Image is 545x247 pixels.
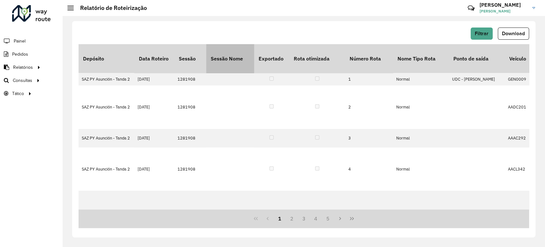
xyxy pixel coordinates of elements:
button: 3 [298,212,310,225]
td: AADC201 [505,85,537,129]
td: SAZ PY Asunción - Tanda 2 [79,147,134,191]
th: Número Rota [345,44,393,73]
span: Pedidos [12,51,28,58]
td: Normal [393,191,449,234]
td: 1281908 [174,147,206,191]
td: Normal [393,73,449,85]
td: 1281908 [174,191,206,234]
td: UDC - [PERSON_NAME] [449,191,505,234]
span: [PERSON_NAME] [480,8,527,14]
td: Normal [393,129,449,147]
h3: [PERSON_NAME] [480,2,527,8]
td: Normal [393,147,449,191]
th: Exportado [254,44,289,73]
h2: Relatório de Roteirização [74,4,147,12]
th: Nome Tipo Rota [393,44,449,73]
th: Depósito [79,44,134,73]
td: GEN0009 [505,73,537,85]
button: Filtrar [471,28,493,40]
th: Data Roteiro [134,44,174,73]
button: Last Page [346,212,358,225]
td: 1281908 [174,129,206,147]
span: Relatórios [13,64,33,71]
td: AAAC293 [505,191,537,234]
button: Next Page [334,212,346,225]
span: Filtrar [475,31,488,36]
td: UDC - [PERSON_NAME] [449,73,505,85]
span: Consultas [13,77,32,84]
td: [DATE] [134,73,174,85]
td: 4 [345,147,393,191]
td: SAZ PY Asunción - Tanda 2 [79,191,134,234]
button: 4 [310,212,322,225]
button: Download [498,28,529,40]
td: 1281908 [174,85,206,129]
span: Download [502,31,525,36]
th: Ponto de saída [449,44,505,73]
td: AACL342 [505,147,537,191]
td: 3 [345,129,393,147]
th: Veículo [505,44,537,73]
td: 1 [345,73,393,85]
td: SAZ PY Asunción - Tanda 2 [79,73,134,85]
td: 5 [345,191,393,234]
td: SAZ PY Asunción - Tanda 2 [79,85,134,129]
td: [DATE] [134,129,174,147]
td: [DATE] [134,147,174,191]
a: Contato Rápido [464,1,478,15]
span: Tático [12,90,24,97]
th: Rota otimizada [289,44,345,73]
span: Painel [14,38,26,44]
button: 2 [286,212,298,225]
td: 1281908 [174,73,206,85]
td: AAAC292 [505,129,537,147]
button: 1 [274,212,286,225]
button: 5 [322,212,334,225]
td: Normal [393,85,449,129]
td: [DATE] [134,191,174,234]
td: SAZ PY Asunción - Tanda 2 [79,129,134,147]
th: Sessão [174,44,206,73]
th: Sessão Nome [206,44,254,73]
td: 2 [345,85,393,129]
td: [DATE] [134,85,174,129]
